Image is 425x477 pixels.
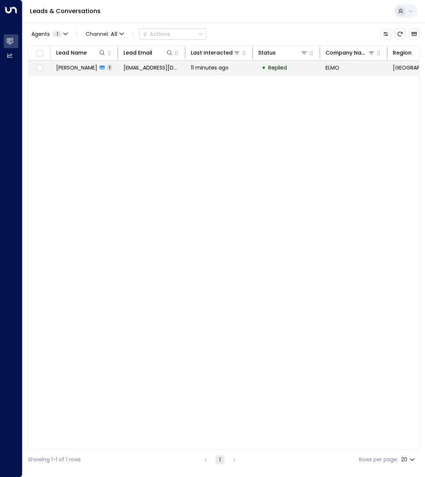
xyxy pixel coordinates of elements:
a: Leads & Conversations [30,7,101,15]
span: All [111,31,117,37]
span: Channel: [83,29,127,39]
button: Channel:All [83,29,127,39]
span: emma.chandler95@outlook.com [123,64,180,71]
label: Rows per page: [359,456,398,464]
span: Toggle select all [35,49,44,58]
nav: pagination navigation [201,455,239,464]
button: Customize [380,29,391,39]
span: Agents [31,31,50,37]
span: 1 [107,64,112,71]
div: Lead Name [56,48,87,57]
span: ELM Hoyro [56,64,97,71]
div: Showing 1-1 of 1 rows [28,456,81,464]
div: Lead Email [123,48,173,57]
div: 20 [401,454,416,465]
button: Agents1 [28,29,70,39]
div: Actions [143,31,170,37]
span: Replied [268,64,287,71]
button: Archived Leads [409,29,419,39]
div: Company Name [325,48,368,57]
div: Button group with a nested menu [139,28,207,40]
span: Refresh [395,29,405,39]
span: Toggle select row [35,63,44,73]
button: page 1 [215,455,224,464]
div: • [262,61,266,74]
span: 11 minutes ago [191,64,229,71]
div: Company Name [325,48,375,57]
div: Last Interacted [191,48,241,57]
span: 1 [53,31,62,37]
button: Actions [139,28,207,40]
div: Status [258,48,276,57]
div: Lead Email [123,48,152,57]
span: ELMO [325,64,339,71]
div: Last Interacted [191,48,233,57]
div: Lead Name [56,48,106,57]
div: Region [393,48,412,57]
div: Status [258,48,308,57]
